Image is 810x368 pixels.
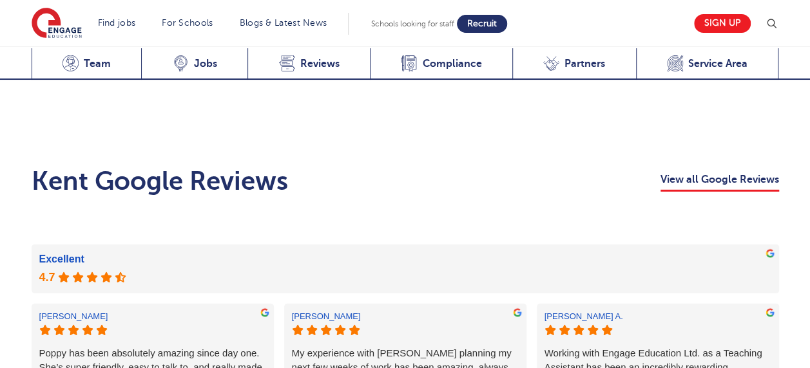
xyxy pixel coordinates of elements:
[694,14,751,33] a: Sign up
[98,18,136,28] a: Find jobs
[457,15,507,33] a: Recruit
[194,57,217,70] span: Jobs
[564,57,605,70] span: Partners
[370,48,512,80] a: Compliance
[422,57,481,70] span: Compliance
[292,311,361,322] div: [PERSON_NAME]
[141,48,247,80] a: Jobs
[300,57,340,70] span: Reviews
[247,48,370,80] a: Reviews
[661,171,779,192] a: View all Google Reviews
[688,57,747,70] span: Service Area
[39,252,771,266] div: Excellent
[545,311,623,322] div: [PERSON_NAME] A.
[32,166,288,197] h2: Kent Google Reviews
[240,18,327,28] a: Blogs & Latest News
[467,19,497,28] span: Recruit
[512,48,636,80] a: Partners
[371,19,454,28] span: Schools looking for staff
[39,311,108,322] div: [PERSON_NAME]
[84,57,111,70] span: Team
[32,48,142,80] a: Team
[162,18,213,28] a: For Schools
[636,48,779,80] a: Service Area
[32,8,82,40] img: Engage Education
